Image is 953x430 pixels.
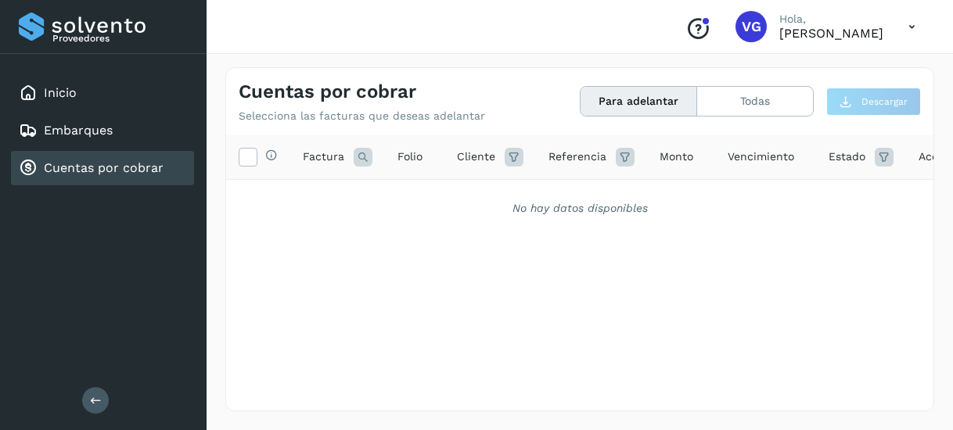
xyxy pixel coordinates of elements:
span: Referencia [548,149,606,165]
a: Inicio [44,85,77,100]
span: Estado [829,149,865,165]
div: Cuentas por cobrar [11,151,194,185]
span: Descargar [861,95,908,109]
h4: Cuentas por cobrar [239,81,416,103]
span: Factura [303,149,344,165]
p: Hola, [779,13,883,26]
a: Embarques [44,123,113,138]
span: Vencimiento [728,149,794,165]
button: Todas [697,87,813,116]
p: VIRIDIANA GONZALEZ MENDOZA [779,26,883,41]
button: Descargar [826,88,921,116]
span: Cliente [457,149,495,165]
div: Embarques [11,113,194,148]
div: No hay datos disponibles [246,200,913,217]
button: Para adelantar [581,87,697,116]
div: Inicio [11,76,194,110]
p: Proveedores [52,33,188,44]
a: Cuentas por cobrar [44,160,164,175]
span: Monto [660,149,693,165]
span: Folio [397,149,423,165]
p: Selecciona las facturas que deseas adelantar [239,109,485,123]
